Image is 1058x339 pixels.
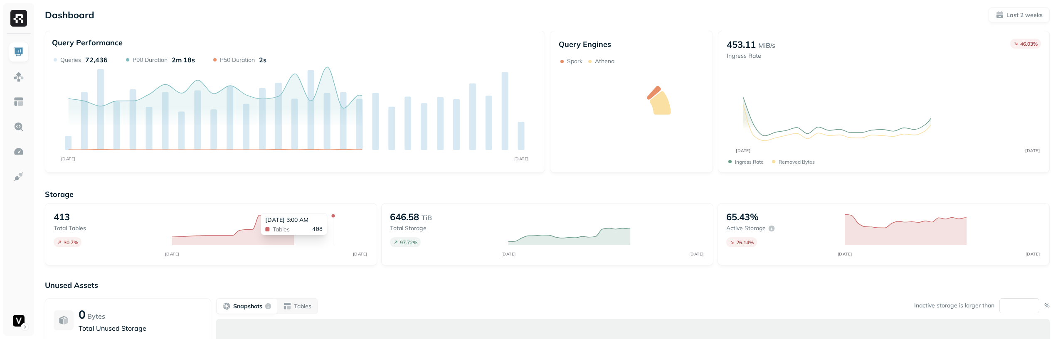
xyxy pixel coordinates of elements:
[233,302,262,310] p: Snapshots
[390,224,500,232] p: Total storage
[165,251,179,257] tspan: [DATE]
[45,9,94,21] p: Dashboard
[13,171,24,182] img: Integrations
[10,10,27,27] img: Ryft
[567,57,582,65] p: Spark
[514,156,529,161] tspan: [DATE]
[595,57,614,65] p: Athena
[54,211,70,223] p: 413
[61,156,76,161] tspan: [DATE]
[52,38,123,47] p: Query Performance
[1020,41,1038,47] p: 46.03 %
[79,323,202,333] p: Total Unused Storage
[13,121,24,132] img: Query Explorer
[85,56,108,64] p: 72,436
[353,251,367,257] tspan: [DATE]
[64,239,78,246] p: 30.7 %
[259,56,266,64] p: 2s
[758,40,775,50] p: MiB/s
[989,7,1050,22] button: Last 2 weeks
[390,211,419,223] p: 646.58
[400,239,417,246] p: 97.72 %
[13,315,25,327] img: Voodoo
[727,52,775,60] p: Ingress Rate
[172,56,195,64] p: 2m 18s
[220,56,255,64] p: P50 Duration
[779,159,815,165] p: Removed bytes
[735,159,764,165] p: Ingress Rate
[726,211,759,223] p: 65.43%
[45,280,1050,290] p: Unused Assets
[13,71,24,82] img: Assets
[294,302,311,310] p: Tables
[45,189,1050,199] p: Storage
[689,251,703,257] tspan: [DATE]
[1044,302,1050,310] p: %
[1026,148,1040,153] tspan: [DATE]
[133,56,168,64] p: P90 Duration
[914,302,994,310] p: Inactive storage is larger than
[422,213,432,223] p: TiB
[736,239,754,246] p: 26.14 %
[13,96,24,107] img: Asset Explorer
[727,39,756,50] p: 453.11
[87,311,105,321] p: Bytes
[79,307,86,322] p: 0
[736,148,751,153] tspan: [DATE]
[1006,11,1043,19] p: Last 2 weeks
[13,47,24,57] img: Dashboard
[501,251,515,257] tspan: [DATE]
[54,224,164,232] p: Total tables
[726,224,766,232] p: Active storage
[837,251,852,257] tspan: [DATE]
[1025,251,1040,257] tspan: [DATE]
[13,146,24,157] img: Optimization
[60,56,81,64] p: Queries
[559,39,705,49] p: Query Engines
